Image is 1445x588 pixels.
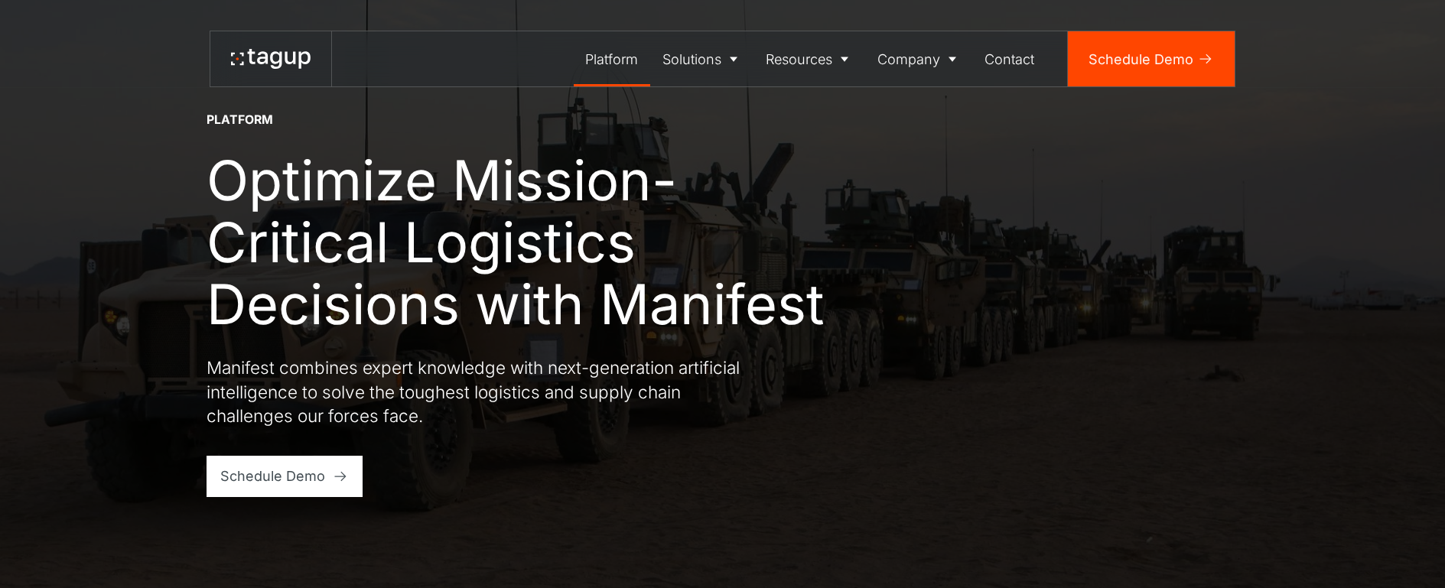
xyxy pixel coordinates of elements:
a: Resources [754,31,866,86]
a: Platform [574,31,651,86]
a: Schedule Demo [207,456,363,497]
div: Solutions [662,49,721,70]
a: Schedule Demo [1068,31,1235,86]
h1: Optimize Mission-Critical Logistics Decisions with Manifest [207,149,849,335]
a: Solutions [650,31,754,86]
div: Contact [984,49,1034,70]
a: Contact [973,31,1047,86]
div: Schedule Demo [1089,49,1193,70]
div: Platform [207,112,273,128]
div: Schedule Demo [220,466,325,486]
div: Resources [766,49,832,70]
div: Company [877,49,940,70]
div: Platform [585,49,638,70]
p: Manifest combines expert knowledge with next-generation artificial intelligence to solve the toug... [207,356,757,428]
a: Company [865,31,973,86]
